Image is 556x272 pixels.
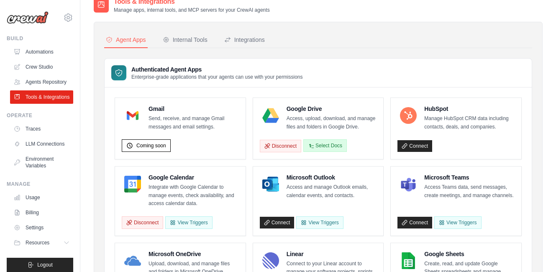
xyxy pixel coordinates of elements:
img: Microsoft Outlook Logo [262,176,279,192]
img: Linear Logo [262,252,279,269]
a: Connect [397,217,432,228]
a: Settings [10,221,73,234]
img: Microsoft OneDrive Logo [124,252,141,269]
span: Coming soon [136,142,166,149]
div: Build [7,35,73,42]
h4: Google Sheets [424,250,515,258]
a: Usage [10,191,73,204]
button: Integrations [223,32,266,48]
a: Traces [10,122,73,136]
p: Enterprise-grade applications that your agents can use with your permissions [131,74,303,80]
div: Integrations [224,36,265,44]
a: Connect [397,140,432,152]
a: Automations [10,45,73,59]
span: Resources [26,239,49,246]
img: Google Drive Logo [262,107,279,124]
button: Disconnect [122,216,163,229]
h4: Microsoft Teams [424,173,515,182]
button: View Triggers [165,216,212,229]
p: Manage HubSpot CRM data including contacts, deals, and companies. [424,115,515,131]
a: LLM Connections [10,137,73,151]
h4: Google Calendar [149,173,239,182]
h4: HubSpot [424,105,515,113]
h3: Authenticated Agent Apps [131,65,303,74]
button: Select Docs [303,139,347,152]
button: Internal Tools [161,32,209,48]
div: Manage [7,181,73,187]
h4: Microsoft Outlook [287,173,377,182]
button: Disconnect [260,140,301,152]
a: Billing [10,206,73,219]
a: Crew Studio [10,60,73,74]
button: Agent Apps [104,32,148,48]
h4: Linear [287,250,377,258]
h4: Microsoft OneDrive [149,250,239,258]
img: Gmail Logo [124,107,141,124]
span: Logout [37,262,53,268]
a: Connect [260,217,295,228]
p: Manage apps, internal tools, and MCP servers for your CrewAI agents [114,7,270,13]
div: Agent Apps [106,36,146,44]
: View Triggers [296,216,343,229]
div: Operate [7,112,73,119]
button: Logout [7,258,73,272]
img: Google Calendar Logo [124,176,141,192]
img: Logo [7,11,49,24]
p: Access, upload, download, and manage files and folders in Google Drive. [287,115,377,131]
p: Access and manage Outlook emails, calendar events, and contacts. [287,183,377,200]
p: Access Teams data, send messages, create meetings, and manage channels. [424,183,515,200]
div: Internal Tools [163,36,208,44]
a: Environment Variables [10,152,73,172]
h4: Google Drive [287,105,377,113]
img: HubSpot Logo [400,107,417,124]
: View Triggers [434,216,481,229]
a: Tools & Integrations [10,90,73,104]
button: Resources [10,236,73,249]
iframe: Chat Widget [514,232,556,272]
img: Google Sheets Logo [400,252,417,269]
h4: Gmail [149,105,239,113]
p: Integrate with Google Calendar to manage events, check availability, and access calendar data. [149,183,239,208]
p: Send, receive, and manage Gmail messages and email settings. [149,115,239,131]
a: Agents Repository [10,75,73,89]
img: Microsoft Teams Logo [400,176,417,192]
